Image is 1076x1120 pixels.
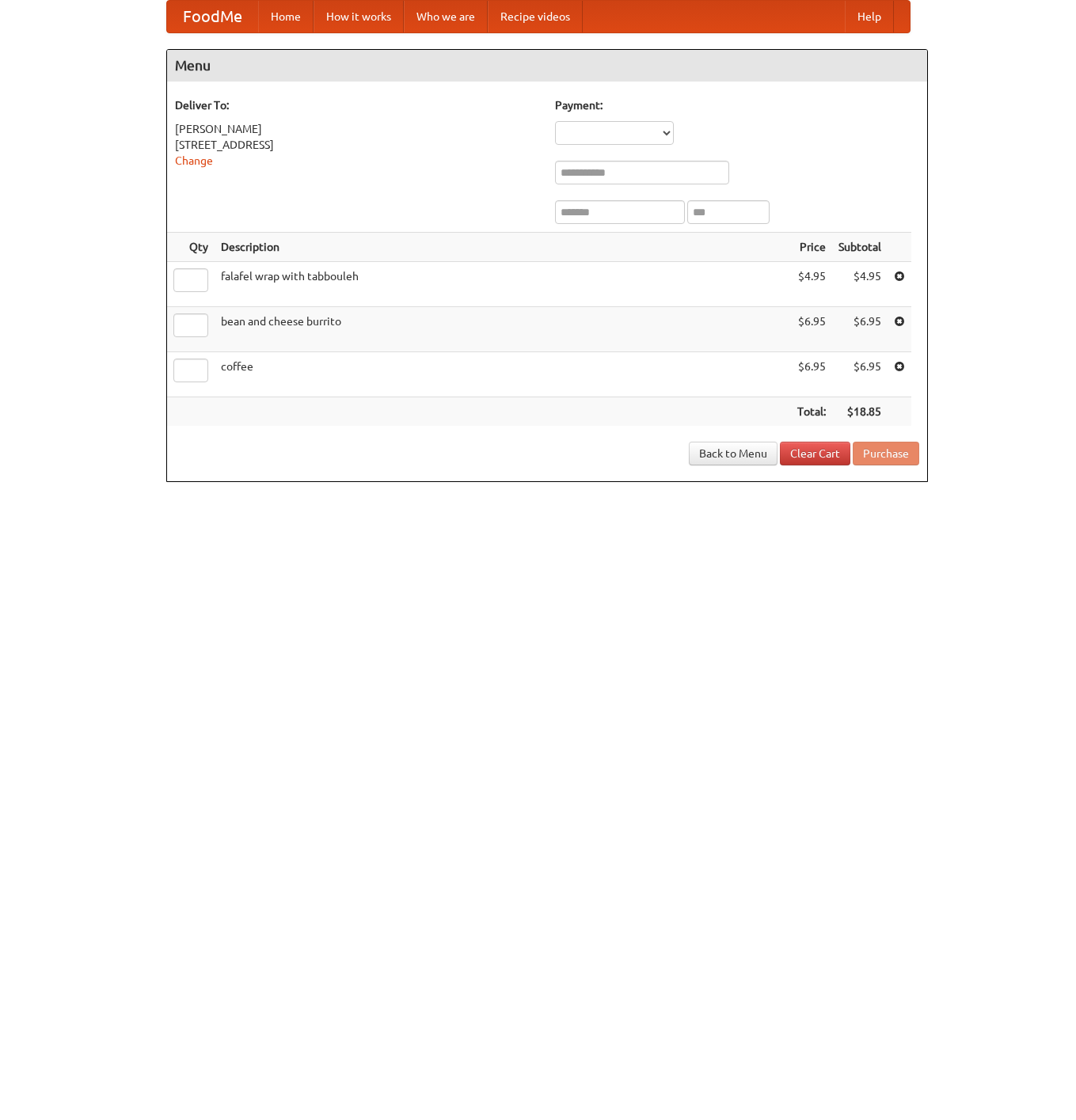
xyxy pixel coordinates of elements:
[555,97,919,113] h5: Payment:
[167,50,927,82] h4: Menu
[167,1,258,32] a: FoodMe
[175,97,539,113] h5: Deliver To:
[175,121,539,137] div: [PERSON_NAME]
[791,262,832,307] td: $4.95
[215,307,791,352] td: bean and cheese burrito
[832,352,888,397] td: $6.95
[791,397,832,427] th: Total:
[832,307,888,352] td: $6.95
[853,442,919,465] button: Purchase
[832,397,888,427] th: $18.85
[791,307,832,352] td: $6.95
[175,154,213,167] a: Change
[689,442,778,465] a: Back to Menu
[175,137,539,153] div: [STREET_ADDRESS]
[167,233,215,262] th: Qty
[258,1,314,32] a: Home
[215,352,791,397] td: coffee
[845,1,894,32] a: Help
[780,442,850,465] a: Clear Cart
[404,1,488,32] a: Who we are
[791,233,832,262] th: Price
[488,1,583,32] a: Recipe videos
[832,233,888,262] th: Subtotal
[791,352,832,397] td: $6.95
[832,262,888,307] td: $4.95
[215,233,791,262] th: Description
[215,262,791,307] td: falafel wrap with tabbouleh
[314,1,404,32] a: How it works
